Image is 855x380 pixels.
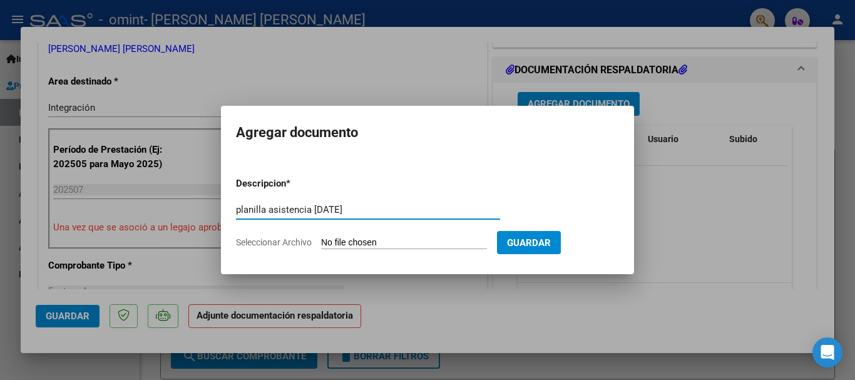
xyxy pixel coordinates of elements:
h2: Agregar documento [236,121,619,145]
span: Seleccionar Archivo [236,237,312,247]
div: Open Intercom Messenger [812,337,842,367]
span: Guardar [507,237,551,249]
button: Guardar [497,231,561,254]
p: Descripcion [236,177,351,191]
